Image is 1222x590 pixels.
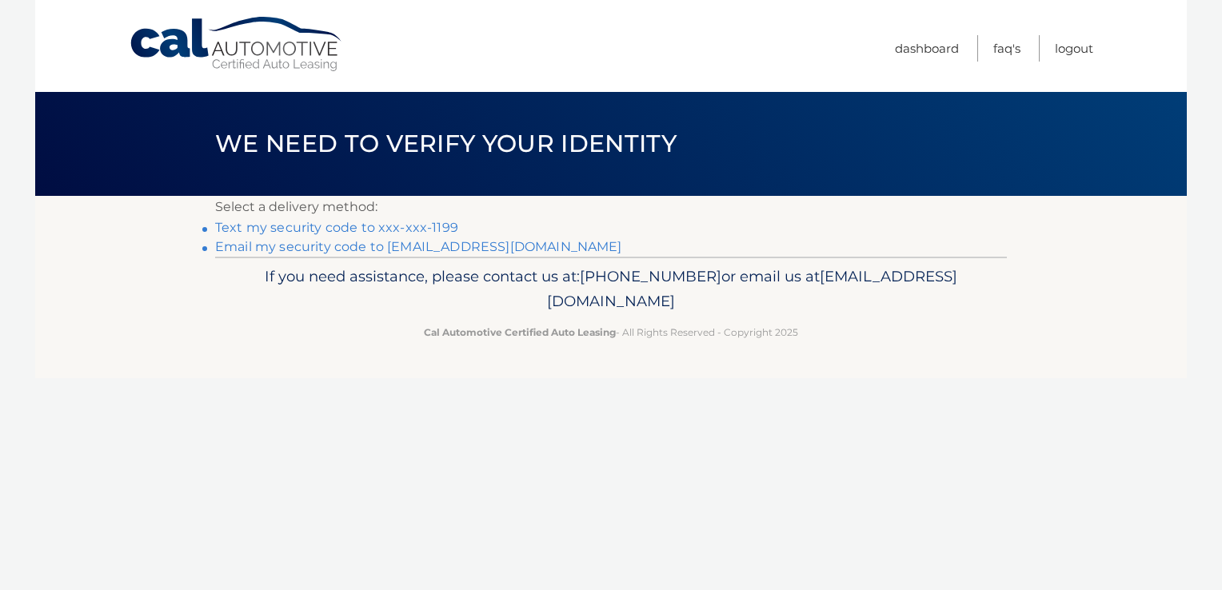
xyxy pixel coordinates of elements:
a: Logout [1055,35,1093,62]
p: - All Rights Reserved - Copyright 2025 [226,324,996,341]
strong: Cal Automotive Certified Auto Leasing [424,326,616,338]
a: Cal Automotive [129,16,345,73]
a: FAQ's [993,35,1020,62]
p: If you need assistance, please contact us at: or email us at [226,264,996,315]
p: Select a delivery method: [215,196,1007,218]
span: [PHONE_NUMBER] [580,267,721,285]
a: Dashboard [895,35,959,62]
a: Email my security code to [EMAIL_ADDRESS][DOMAIN_NAME] [215,239,622,254]
a: Text my security code to xxx-xxx-1199 [215,220,458,235]
span: We need to verify your identity [215,129,677,158]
